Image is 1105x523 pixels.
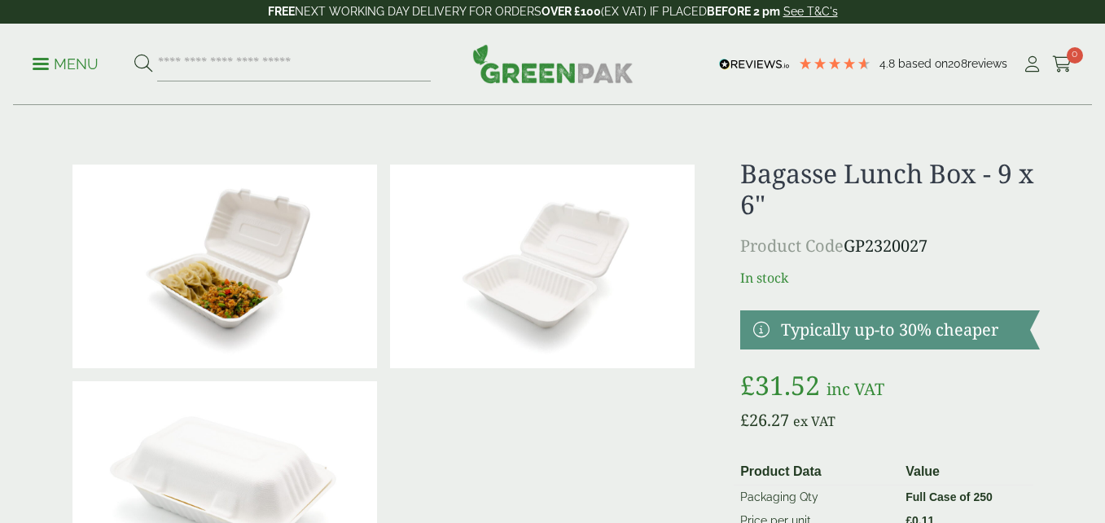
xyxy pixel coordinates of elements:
[734,485,899,509] td: Packaging Qty
[1052,56,1072,73] i: Cart
[783,5,838,18] a: See T&C's
[707,5,780,18] strong: BEFORE 2 pm
[827,378,884,400] span: inc VAT
[740,268,1039,288] p: In stock
[898,57,948,70] span: Based on
[33,55,99,71] a: Menu
[33,55,99,74] p: Menu
[542,5,601,18] strong: OVER £100
[793,412,835,430] span: ex VAT
[740,234,1039,258] p: GP2320027
[719,59,790,70] img: REVIEWS.io
[740,367,820,402] bdi: 31.52
[740,158,1039,221] h1: Bagasse Lunch Box - 9 x 6"
[740,409,789,431] bdi: 26.27
[390,165,695,368] img: 2320027 Bagasse Lunch Box 9x6 Inch Open
[472,44,634,83] img: GreenPak Supplies
[1022,56,1042,73] i: My Account
[740,409,749,431] span: £
[72,165,377,368] img: 2320027 Bagasse Lunch Box 9x6 Inch Open With Food
[268,5,295,18] strong: FREE
[899,459,1033,486] th: Value
[905,490,993,503] strong: Full Case of 250
[967,57,1007,70] span: reviews
[1052,52,1072,77] a: 0
[1067,47,1083,64] span: 0
[798,56,871,71] div: 4.79 Stars
[948,57,967,70] span: 208
[740,367,755,402] span: £
[734,459,899,486] th: Product Data
[879,57,898,70] span: 4.8
[740,235,844,257] span: Product Code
